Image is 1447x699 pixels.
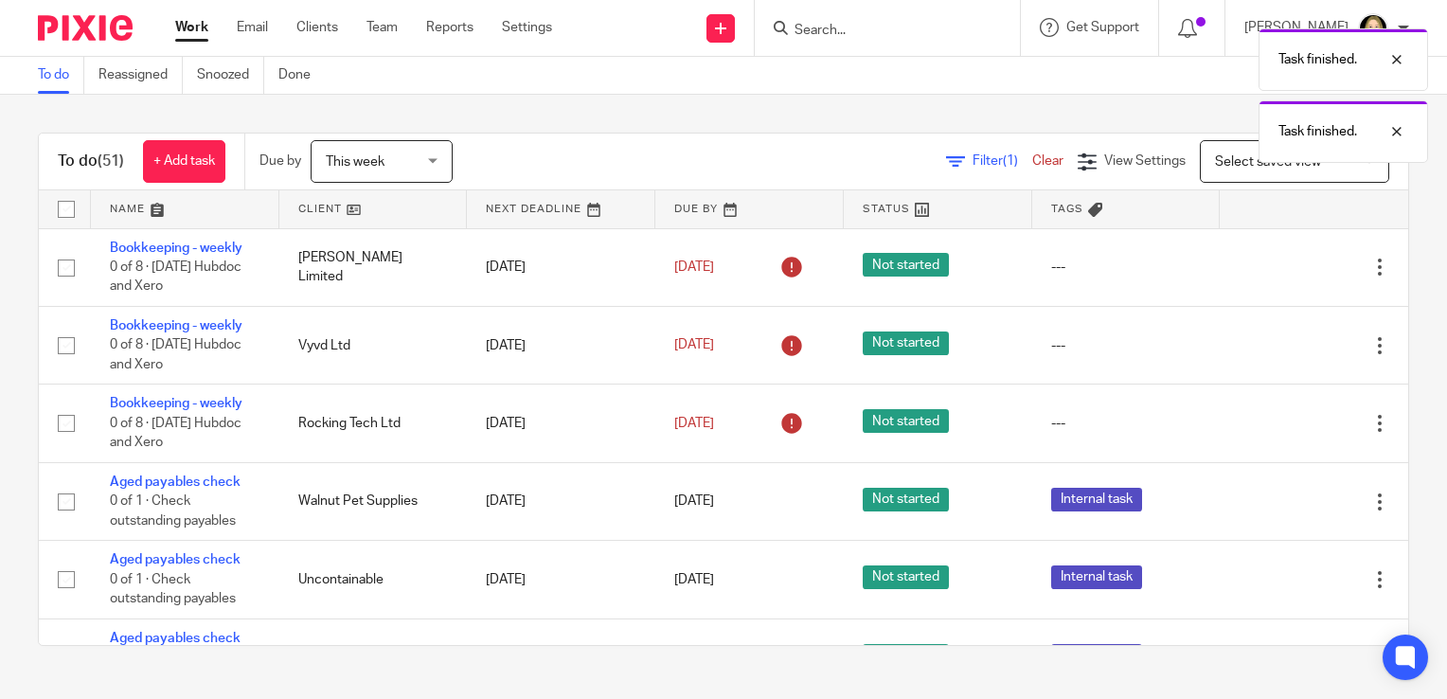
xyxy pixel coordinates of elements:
span: [DATE] [674,495,714,509]
a: Reassigned [98,57,183,94]
span: [DATE] [674,417,714,430]
td: [DATE] [467,385,655,462]
td: Walnut Pet Supplies [279,462,468,540]
td: Uncontainable [279,541,468,618]
span: Select saved view [1215,155,1321,169]
span: [DATE] [674,573,714,586]
a: Reports [426,18,473,37]
td: [DATE] [467,462,655,540]
span: [DATE] [674,339,714,352]
td: [DATE] [467,541,655,618]
td: Vyvd Ltd [279,306,468,384]
a: Team [366,18,398,37]
span: [DATE] [674,260,714,274]
a: Bookkeeping - weekly [110,242,242,255]
span: This week [326,155,384,169]
td: [DATE] [467,618,655,696]
a: Work [175,18,208,37]
a: Email [237,18,268,37]
span: Internal task [1051,644,1142,668]
td: [PERSON_NAME] Limited [279,228,468,306]
a: To do [38,57,84,94]
td: Love Surveying [279,618,468,696]
a: Settings [502,18,552,37]
a: Snoozed [197,57,264,94]
span: Internal task [1051,488,1142,511]
span: (51) [98,153,124,169]
span: Not started [863,253,949,277]
a: Bookkeeping - weekly [110,397,242,410]
a: Bookkeeping - weekly [110,319,242,332]
div: --- [1051,414,1202,433]
span: 0 of 1 · Check outstanding payables [110,573,236,606]
span: 0 of 8 · [DATE] Hubdoc and Xero [110,260,241,294]
a: Aged payables check [110,632,241,645]
td: Rocking Tech Ltd [279,385,468,462]
div: --- [1051,258,1202,277]
span: Not started [863,488,949,511]
span: Not started [863,565,949,589]
a: Done [278,57,325,94]
img: Pixie [38,15,133,41]
a: Aged payables check [110,475,241,489]
span: 0 of 8 · [DATE] Hubdoc and Xero [110,339,241,372]
a: Aged payables check [110,553,241,566]
span: Internal task [1051,565,1142,589]
span: Tags [1051,204,1083,214]
span: 0 of 1 · Check outstanding payables [110,494,236,528]
td: [DATE] [467,228,655,306]
td: [DATE] [467,306,655,384]
a: + Add task [143,140,225,183]
h1: To do [58,152,124,171]
span: 0 of 8 · [DATE] Hubdoc and Xero [110,417,241,450]
p: Due by [259,152,301,170]
span: Not started [863,644,949,668]
span: Not started [863,409,949,433]
a: Clients [296,18,338,37]
img: Phoebe%20Black.png [1358,13,1388,44]
p: Task finished. [1278,50,1357,69]
div: --- [1051,336,1202,355]
p: Task finished. [1278,122,1357,141]
span: Not started [863,332,949,355]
